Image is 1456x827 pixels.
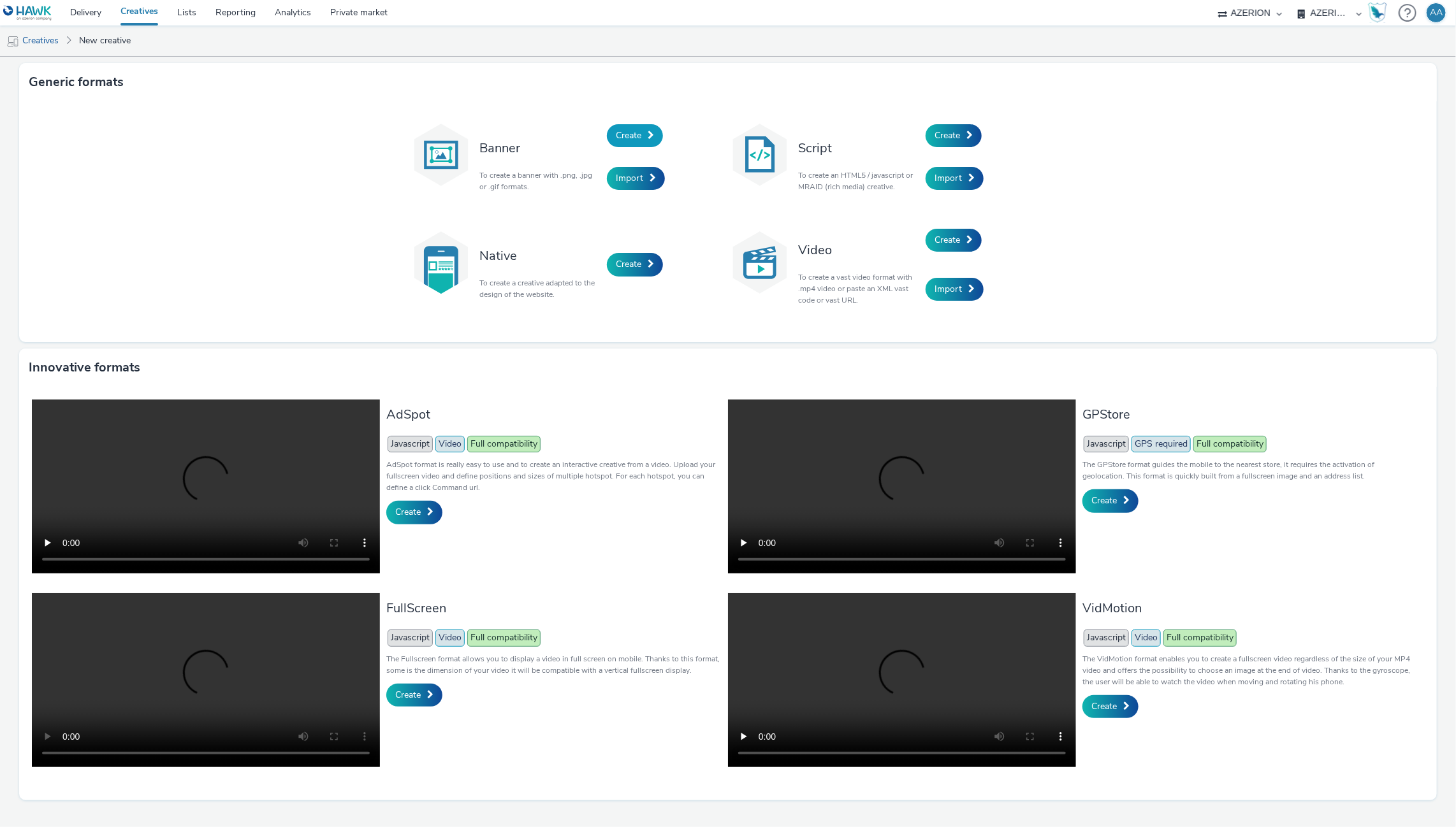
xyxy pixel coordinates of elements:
span: Javascript [1084,629,1129,646]
a: Import [926,167,984,190]
a: Create [386,684,442,707]
span: Create [935,234,960,246]
h3: GPStore [1082,406,1418,423]
h3: Video [798,241,919,259]
span: Video [435,629,465,646]
p: AdSpot format is really easy to use and to create an interactive creative from a video. Upload yo... [386,459,722,493]
span: Javascript [388,436,433,452]
h3: Banner [479,140,601,157]
span: Full compatibility [1163,629,1237,646]
p: The VidMotion format enables you to create a fullscreen video regardless of the size of your MP4 ... [1082,653,1418,687]
span: Create [935,129,960,141]
span: Import [935,283,962,295]
span: Full compatibility [1193,436,1267,452]
a: Import [607,167,665,190]
span: Create [616,129,641,141]
img: mobile [6,35,19,48]
h3: Script [798,140,919,157]
span: Create [395,506,421,518]
a: Create [607,253,663,276]
span: Create [1091,700,1117,712]
h3: FullScreen [386,600,722,617]
a: New creative [73,25,137,56]
span: Video [435,436,465,452]
a: Create [386,501,442,524]
span: Video [1132,629,1161,646]
img: banner.svg [409,123,473,187]
img: undefined Logo [3,5,52,21]
span: Import [616,172,643,184]
a: Create [926,124,982,147]
a: Hawk Academy [1368,3,1392,23]
span: Import [935,172,962,184]
a: Create [1082,489,1139,512]
p: The GPStore format guides the mobile to the nearest store, it requires the activation of geolocat... [1082,459,1418,482]
h3: Innovative formats [29,358,140,377]
p: To create an HTML5 / javascript or MRAID (rich media) creative. [798,169,919,192]
img: video.svg [728,231,792,294]
h3: Native [479,247,601,264]
p: To create a vast video format with .mp4 video or paste an XML vast code or vast URL. [798,271,919,306]
img: Hawk Academy [1368,3,1387,23]
span: GPS required [1132,436,1191,452]
p: To create a banner with .png, .jpg or .gif formats. [479,169,601,192]
span: Create [395,689,421,701]
span: Full compatibility [467,436,541,452]
p: To create a creative adapted to the design of the website. [479,277,601,300]
a: Create [607,124,663,147]
span: Full compatibility [467,629,541,646]
span: Create [616,258,641,270]
h3: VidMotion [1082,600,1418,617]
span: Javascript [1084,436,1129,452]
h3: Generic formats [29,73,124,92]
a: Create [926,229,982,252]
img: code.svg [728,123,792,187]
a: Import [926,278,984,301]
a: Create [1082,695,1139,718]
div: AA [1430,3,1443,22]
span: Create [1091,494,1117,507]
h3: AdSpot [386,406,722,423]
p: The Fullscreen format allows you to display a video in full screen on mobile. Thanks to this form... [386,653,722,676]
span: Javascript [388,629,433,646]
img: native.svg [409,231,473,294]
